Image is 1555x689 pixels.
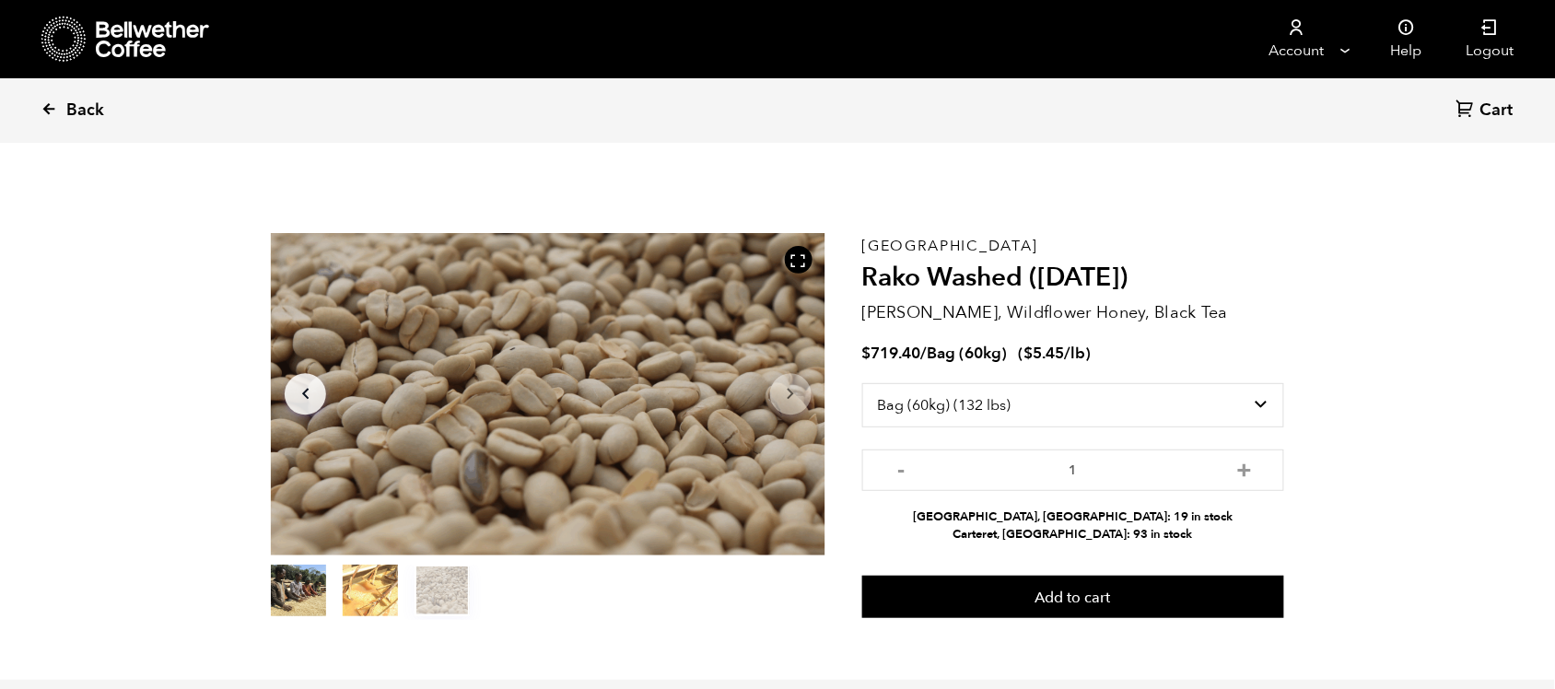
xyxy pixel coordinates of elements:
[66,99,104,122] span: Back
[1456,99,1518,123] a: Cart
[862,526,1284,543] li: Carteret, [GEOGRAPHIC_DATA]: 93 in stock
[862,300,1284,325] p: [PERSON_NAME], Wildflower Honey, Black Tea
[1233,459,1257,477] button: +
[1480,99,1514,122] span: Cart
[862,263,1284,294] h2: Rako Washed ([DATE])
[928,343,1008,364] span: Bag (60kg)
[1024,343,1065,364] bdi: 5.45
[1019,343,1092,364] span: ( )
[1024,343,1034,364] span: $
[890,459,913,477] button: -
[862,508,1284,526] li: [GEOGRAPHIC_DATA], [GEOGRAPHIC_DATA]: 19 in stock
[862,576,1284,618] button: Add to cart
[921,343,928,364] span: /
[862,343,871,364] span: $
[862,343,921,364] bdi: 719.40
[1065,343,1086,364] span: /lb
